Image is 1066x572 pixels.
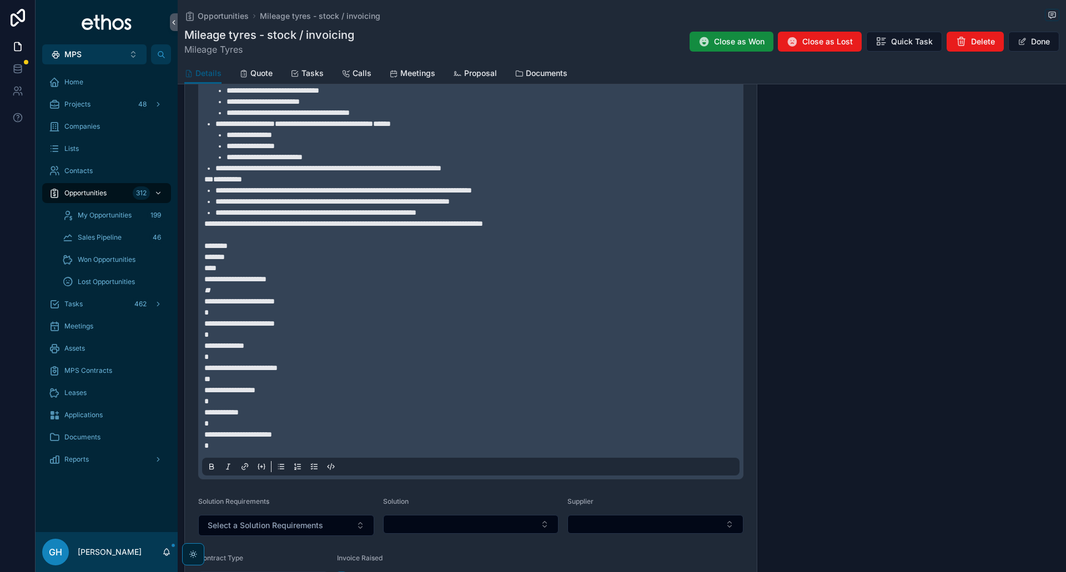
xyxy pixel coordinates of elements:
[42,449,171,469] a: Reports
[341,63,371,85] a: Calls
[64,78,83,87] span: Home
[133,186,150,200] div: 312
[131,297,150,311] div: 462
[1008,32,1059,52] button: Done
[195,68,222,79] span: Details
[690,32,773,52] button: Close as Won
[42,427,171,447] a: Documents
[198,554,243,562] span: Contract Type
[42,161,171,181] a: Contacts
[64,388,87,397] span: Leases
[42,183,171,203] a: Opportunities312
[184,43,354,56] span: Mileage Tyres
[42,139,171,159] a: Lists
[135,98,150,111] div: 48
[147,209,164,222] div: 199
[400,68,435,79] span: Meetings
[198,515,374,536] button: Select Button
[353,68,371,79] span: Calls
[567,497,594,505] span: Supplier
[64,49,82,60] span: MPS
[526,68,567,79] span: Documents
[383,497,409,505] span: Solution
[64,144,79,153] span: Lists
[198,11,249,22] span: Opportunities
[78,546,142,558] p: [PERSON_NAME]
[42,361,171,381] a: MPS Contracts
[802,36,853,47] span: Close as Lost
[714,36,765,47] span: Close as Won
[208,520,323,531] span: Select a Solution Requirements
[64,300,83,308] span: Tasks
[301,68,324,79] span: Tasks
[778,32,862,52] button: Close as Lost
[56,227,171,247] a: Sales Pipeline46
[42,94,171,114] a: Projects48
[389,63,435,85] a: Meetings
[971,36,995,47] span: Delete
[56,272,171,292] a: Lost Opportunities
[567,515,743,534] button: Select Button
[56,250,171,270] a: Won Opportunities
[78,211,132,220] span: My Opportunities
[515,63,567,85] a: Documents
[250,68,273,79] span: Quote
[337,554,383,562] span: Invoice Raised
[78,255,135,264] span: Won Opportunities
[81,13,133,31] img: App logo
[78,277,135,286] span: Lost Opportunities
[149,231,164,244] div: 46
[198,497,269,505] span: Solution Requirements
[42,405,171,425] a: Applications
[36,64,178,484] div: scrollable content
[184,27,354,43] h1: Mileage tyres - stock / invoicing
[64,455,89,464] span: Reports
[891,36,933,47] span: Quick Task
[64,433,100,442] span: Documents
[947,32,1004,52] button: Delete
[64,166,93,175] span: Contacts
[64,100,90,109] span: Projects
[42,294,171,314] a: Tasks462
[464,68,497,79] span: Proposal
[78,233,122,242] span: Sales Pipeline
[290,63,324,85] a: Tasks
[64,189,107,198] span: Opportunities
[42,44,147,64] button: Select Button
[42,316,171,336] a: Meetings
[49,545,62,559] span: GH
[184,11,249,22] a: Opportunities
[64,122,100,131] span: Companies
[64,322,93,331] span: Meetings
[42,117,171,136] a: Companies
[184,63,222,84] a: Details
[64,411,103,419] span: Applications
[383,515,559,534] button: Select Button
[239,63,273,85] a: Quote
[42,383,171,403] a: Leases
[42,338,171,358] a: Assets
[56,205,171,225] a: My Opportunities199
[64,366,112,375] span: MPS Contracts
[866,32,942,52] button: Quick Task
[64,344,85,353] span: Assets
[453,63,497,85] a: Proposal
[42,72,171,92] a: Home
[260,11,380,22] a: Mileage tyres - stock / invoicing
